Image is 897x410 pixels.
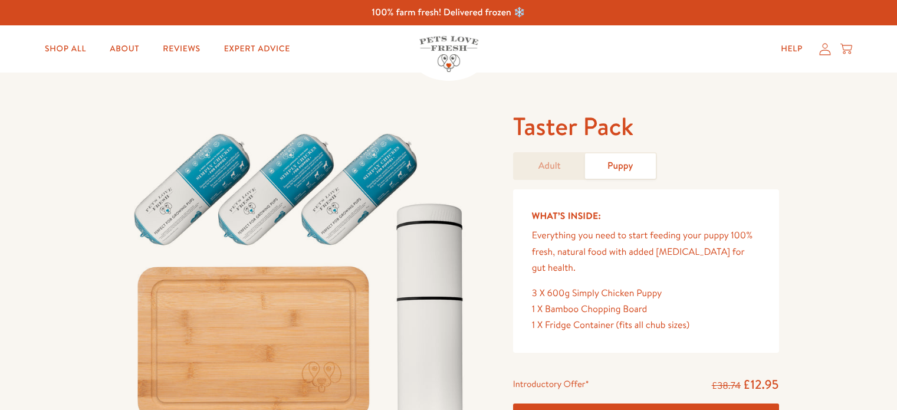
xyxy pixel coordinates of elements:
[215,37,300,61] a: Expert Advice
[532,228,760,276] p: Everything you need to start feeding your puppy 100% fresh, natural food with added [MEDICAL_DATA...
[743,376,779,393] span: £12.95
[514,153,585,179] a: Adult
[712,379,741,392] s: £38.74
[419,36,478,72] img: Pets Love Fresh
[532,208,760,224] h5: What’s Inside:
[513,376,589,394] div: Introductory Offer*
[513,110,779,143] h1: Taster Pack
[585,153,656,179] a: Puppy
[532,286,760,301] div: 3 X 600g Simply Chicken Puppy
[35,37,96,61] a: Shop All
[532,301,760,317] div: 1 X Bamboo Chopping Board
[153,37,209,61] a: Reviews
[532,317,760,333] div: 1 X Fridge Container (fits all chub sizes)
[771,37,812,61] a: Help
[100,37,149,61] a: About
